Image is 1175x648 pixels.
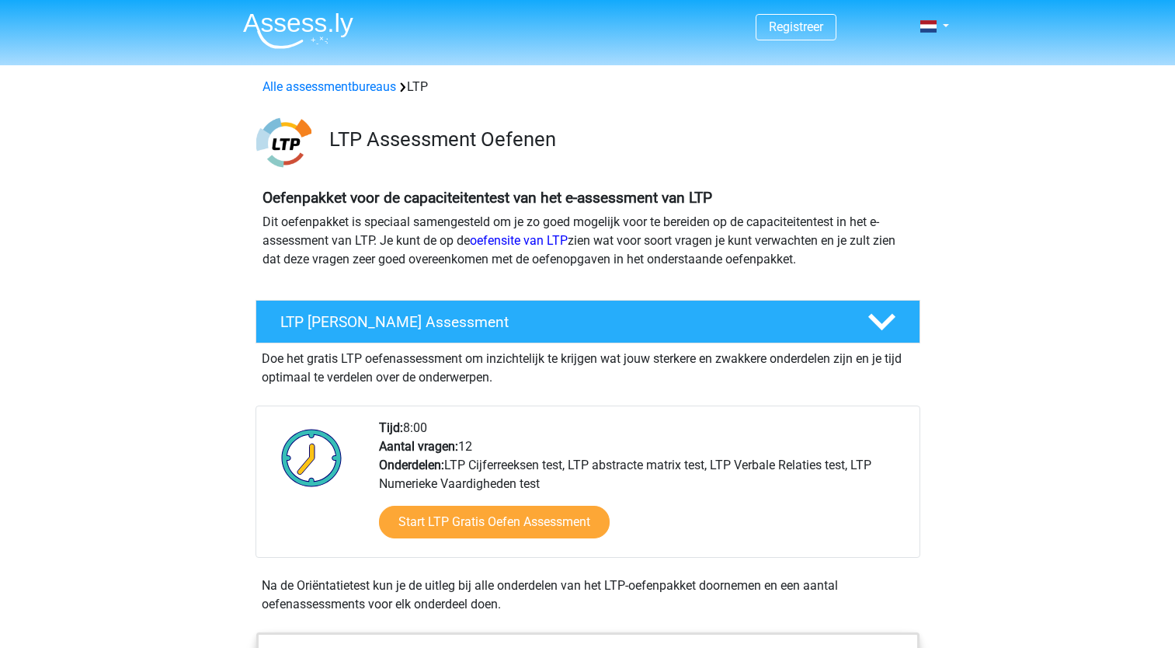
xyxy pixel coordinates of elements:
p: Dit oefenpakket is speciaal samengesteld om je zo goed mogelijk voor te bereiden op de capaciteit... [262,213,913,269]
div: 8:00 12 LTP Cijferreeksen test, LTP abstracte matrix test, LTP Verbale Relaties test, LTP Numerie... [367,419,919,557]
a: Start LTP Gratis Oefen Assessment [379,506,610,538]
b: Aantal vragen: [379,439,458,454]
a: Registreer [769,19,823,34]
a: Alle assessmentbureaus [262,79,396,94]
a: oefensite van LTP [470,233,568,248]
h4: LTP [PERSON_NAME] Assessment [280,313,843,331]
div: Na de Oriëntatietest kun je de uitleg bij alle onderdelen van het LTP-oefenpakket doornemen en ee... [256,577,920,614]
b: Onderdelen: [379,458,444,472]
img: ltp.png [256,115,311,170]
div: Doe het gratis LTP oefenassessment om inzichtelijk te krijgen wat jouw sterkere en zwakkere onder... [256,343,920,387]
b: Tijd: [379,420,403,435]
h3: LTP Assessment Oefenen [329,127,908,152]
b: Oefenpakket voor de capaciteitentest van het e-assessment van LTP [262,189,712,207]
img: Assessly [243,12,353,49]
img: Klok [273,419,351,496]
div: LTP [256,78,919,96]
a: LTP [PERSON_NAME] Assessment [249,300,926,343]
